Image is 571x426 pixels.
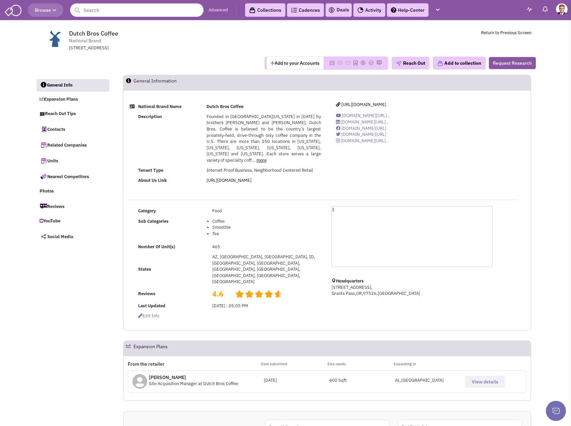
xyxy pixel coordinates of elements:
div: AL,[GEOGRAPHIC_DATA] [395,377,461,384]
td: 465 [210,242,323,252]
p: Expanding in [394,361,460,367]
p: From the retailer [128,361,261,367]
a: Activity [353,3,385,17]
a: Photos [36,185,109,198]
td: Food [210,206,323,216]
a: [DOMAIN_NAME][URL].. [336,138,388,144]
img: icon-deals.svg [328,6,335,14]
div: 1 [332,206,493,267]
span: [DOMAIN_NAME][URL].. [342,113,390,118]
b: Description [138,114,162,119]
a: [DOMAIN_NAME][URL] [336,125,386,131]
span: Site Acquisition Manager at Dutch Bros Coffee [149,381,238,386]
button: Request Research [489,57,536,69]
a: Deals [328,6,349,14]
span: [DOMAIN_NAME][URL] [341,131,386,137]
b: National Brand Name [138,104,181,109]
img: Please add to your accounts [377,60,382,65]
a: Contacts [36,122,109,136]
b: Headquarters [336,278,364,284]
img: Please add to your accounts [337,60,343,65]
li: Smoothie [212,224,321,231]
p: Size needs [327,361,394,367]
a: Cadences [287,3,324,17]
img: help.png [391,7,396,13]
a: YouTube [36,215,109,228]
a: [URL][DOMAIN_NAME] [207,177,251,183]
p: Date submitted [261,361,327,367]
span: View details [472,379,498,385]
b: About Us Link [138,177,167,183]
img: Please add to your accounts [360,60,366,65]
td: [DATE] : 05:05 PM [210,301,323,311]
button: Add to your Accounts [267,57,324,69]
a: Nearest Competitors [36,169,109,183]
td: AZ, [GEOGRAPHIC_DATA], [GEOGRAPHIC_DATA], ID, [GEOGRAPHIC_DATA], [GEOGRAPHIC_DATA], [GEOGRAPHIC_D... [210,252,323,287]
b: Number Of Unit(s) [138,244,175,250]
a: Help-Center [387,3,429,17]
p: [PERSON_NAME] [149,374,238,381]
img: SmartAdmin [5,3,21,16]
div: 400 Sqft [329,377,395,384]
a: Expansion Plans [36,93,109,106]
b: Dutch Bros Coffee [207,104,243,109]
button: View details [465,376,505,388]
h2: Expansion Plans [133,341,168,356]
li: Tea [212,231,321,237]
b: Tenant Type [138,167,163,173]
b: States [138,266,151,272]
b: Reviews [138,291,156,297]
button: Browse [28,3,63,17]
span: Browse [35,7,56,13]
img: Cadences_logo.png [291,8,297,12]
div: [STREET_ADDRESS] [69,45,244,51]
div: [DATE] [264,377,330,384]
p: [STREET_ADDRESS], Grants Pass,OR,97526,[GEOGRAPHIC_DATA] [332,284,493,297]
img: plane.png [396,61,401,66]
span: [DOMAIN_NAME][URL] [341,125,386,131]
a: [DOMAIN_NAME][URL].. [336,113,390,118]
img: Please add to your accounts [345,60,351,65]
a: Social Media [36,229,109,244]
b: Category [138,208,156,214]
img: icon-collection-lavender.png [437,60,443,66]
b: Sub Categories [138,218,169,224]
a: more [256,157,267,163]
li: Coffee [212,218,321,225]
a: [DOMAIN_NAME][URL] [336,131,386,137]
a: [DOMAIN_NAME][URL].. [336,119,388,125]
img: Please add to your accounts [368,60,374,65]
a: [URL][DOMAIN_NAME] [336,102,386,107]
span: [URL][DOMAIN_NAME] [341,102,386,107]
a: Collections [245,3,285,17]
span: Founded in [GEOGRAPHIC_DATA][US_STATE] in [DATE] by brothers [PERSON_NAME] and [PERSON_NAME], Dut... [207,114,321,163]
td: Internet Proof Business, Neighborhood Centered Retail [205,165,323,175]
img: Activity.png [357,7,363,13]
a: Return to Previous Screen [481,30,531,36]
a: Related Companies [36,138,109,152]
a: General Info [37,79,110,92]
h2: General Information [133,75,177,90]
button: Add to collection [433,57,486,69]
input: Search [70,3,204,17]
b: Last Updated [138,303,165,309]
a: Advanced [209,7,228,13]
a: Units [36,154,109,168]
span: [DOMAIN_NAME][URL].. [341,138,388,144]
span: Dutch Bros Coffee [69,30,118,37]
a: Reach Out Tips [36,108,109,120]
img: icon-collection-lavender-black.svg [249,7,255,13]
a: Reviews [36,199,109,213]
span: [DOMAIN_NAME][URL].. [341,119,388,125]
span: Edit info [138,313,159,319]
button: Reach Out [392,57,430,69]
img: Blake Bogenrief [556,3,568,15]
span: National Brand [69,37,101,44]
h2: 4.6 [212,289,230,292]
